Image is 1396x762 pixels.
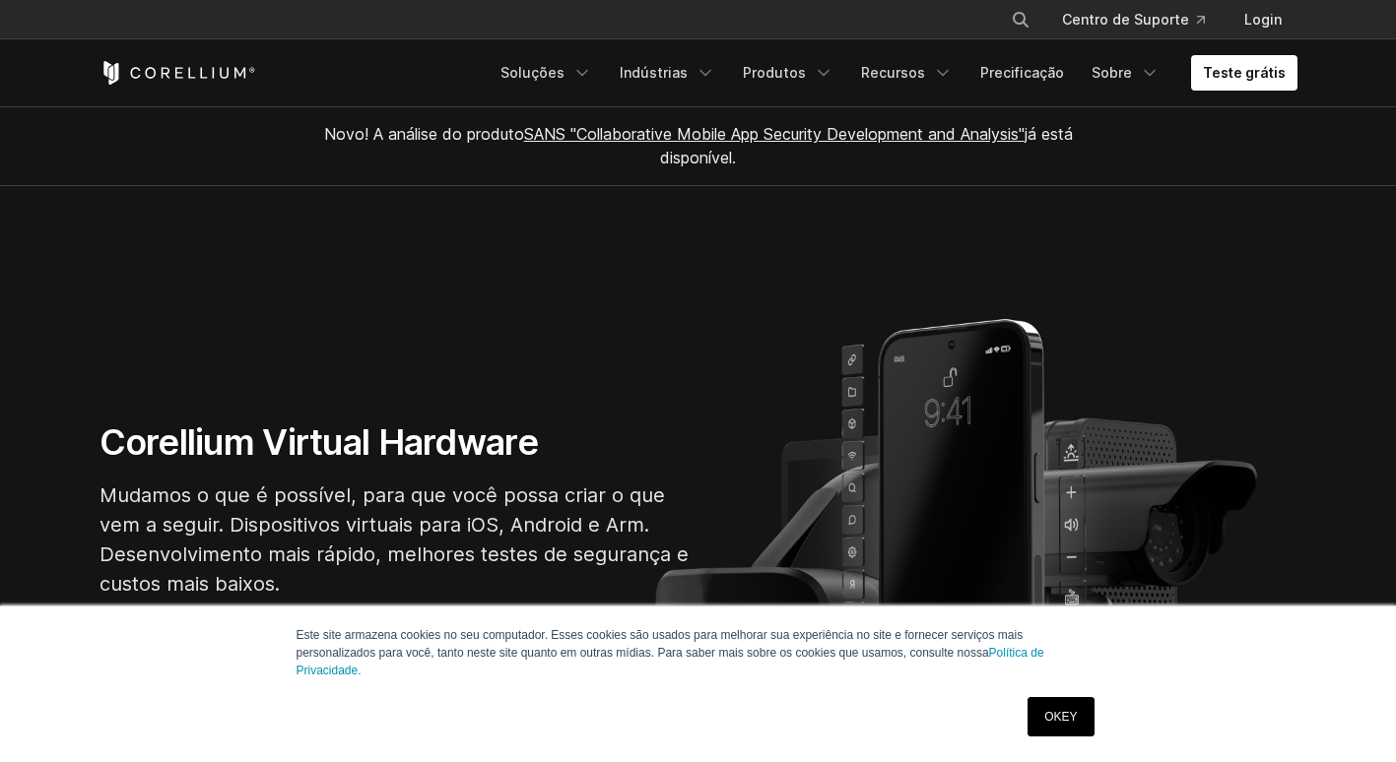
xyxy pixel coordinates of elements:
[987,2,1297,37] div: Menu de navegação
[100,480,691,599] p: Mudamos o que é possível, para que você possa criar o que vem a seguir. Dispositivos virtuais par...
[968,55,1076,91] a: Precificação
[524,124,1025,144] a: SANS "Collaborative Mobile App Security Development and Analysis"
[297,626,1100,679] p: Este site armazena cookies no seu computador. Esses cookies são usados para melhorar sua experiên...
[324,124,1073,167] span: Novo! A análise do produto já está disponível.
[500,63,565,83] font: Soluções
[1092,63,1132,83] font: Sobre
[620,63,688,83] font: Indústrias
[100,420,691,465] h1: Corellium Virtual Hardware
[861,63,925,83] font: Recursos
[1229,2,1297,37] a: Login
[743,63,806,83] font: Produtos
[1191,55,1297,91] a: Teste grátis
[1028,697,1094,736] a: OKEY
[297,646,1044,677] a: Política de Privacidade.
[489,55,1297,91] div: Menu de navegação
[1062,10,1189,30] font: Centro de Suporte
[1003,2,1038,37] button: Procurar
[100,61,256,85] a: Corellium Início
